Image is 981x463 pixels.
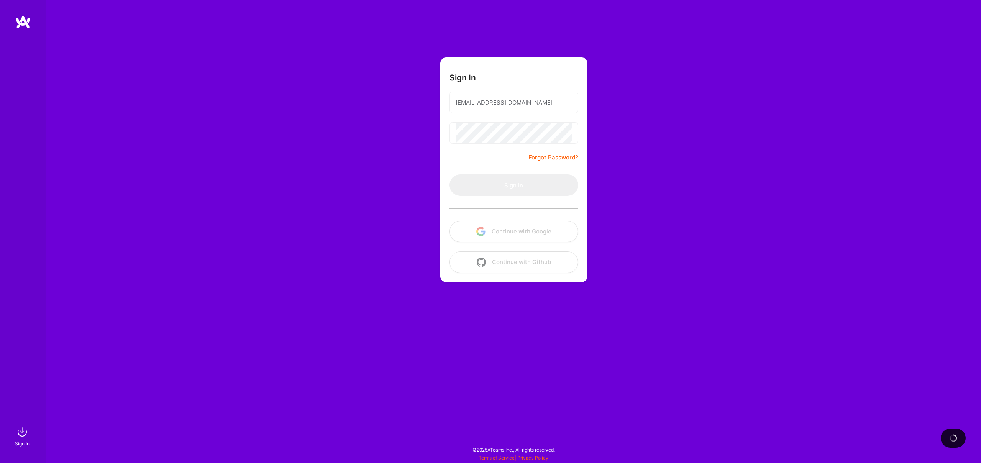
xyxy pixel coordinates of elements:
div: © 2025 ATeams Inc., All rights reserved. [46,440,981,459]
a: Terms of Service [479,455,515,461]
a: sign inSign In [16,424,30,448]
button: Continue with Github [449,251,578,273]
button: Sign In [449,174,578,196]
a: Privacy Policy [517,455,548,461]
img: loading [948,433,958,443]
img: logo [15,15,31,29]
button: Continue with Google [449,221,578,242]
input: Email... [456,93,572,112]
img: sign in [15,424,30,440]
img: icon [476,227,486,236]
span: | [479,455,548,461]
img: icon [477,258,486,267]
a: Forgot Password? [528,153,578,162]
div: Sign In [15,440,30,448]
h3: Sign In [449,73,476,82]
